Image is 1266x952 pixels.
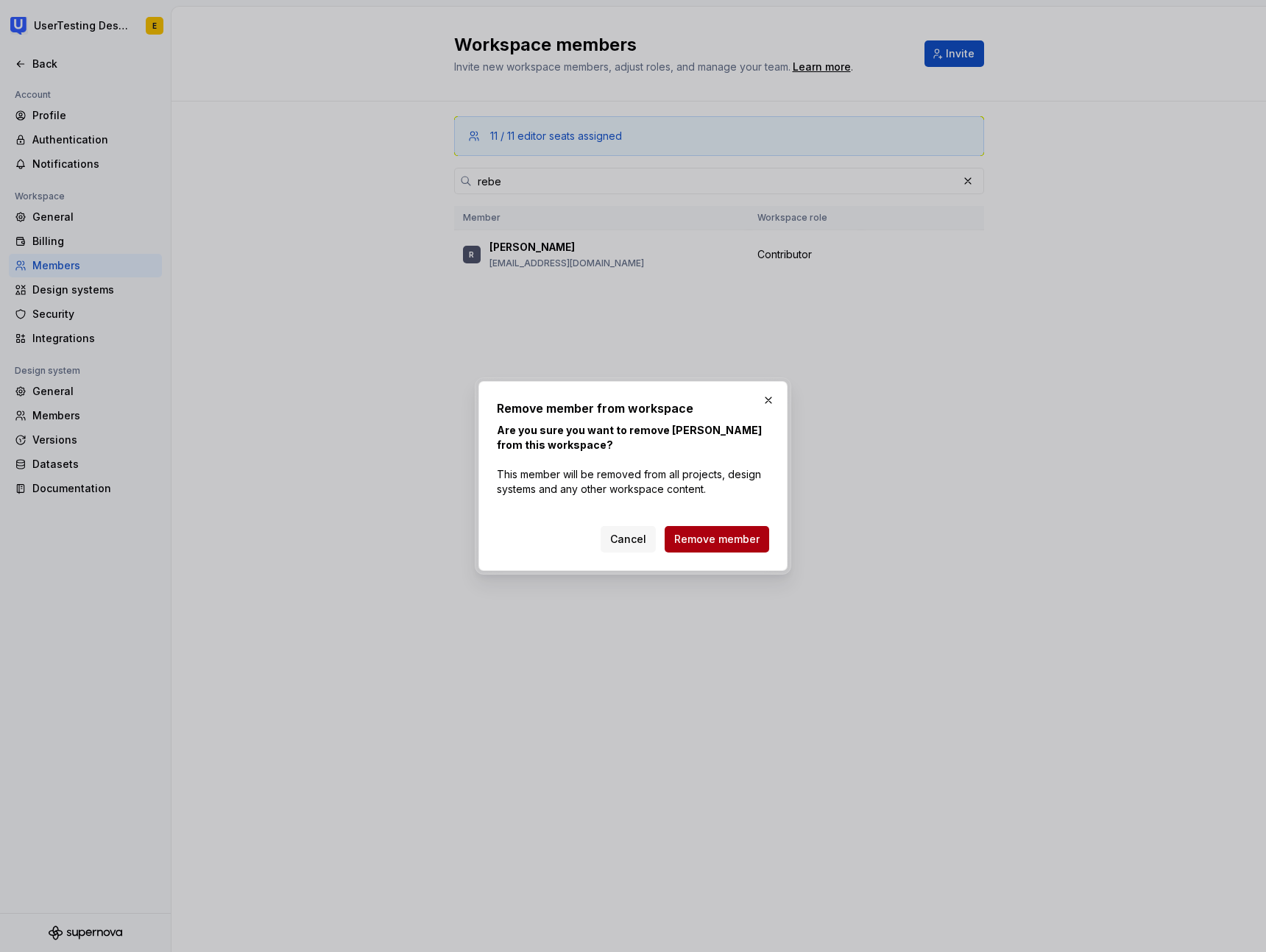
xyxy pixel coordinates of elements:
[665,526,769,553] button: Remove member
[610,532,646,547] span: Cancel
[497,399,769,417] h2: Remove member from workspace
[497,423,769,497] p: This member will be removed from all projects, design systems and any other workspace content.
[674,532,760,547] span: Remove member
[497,424,762,451] b: Are you sure you want to remove [PERSON_NAME] from this workspace?
[601,526,656,553] button: Cancel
